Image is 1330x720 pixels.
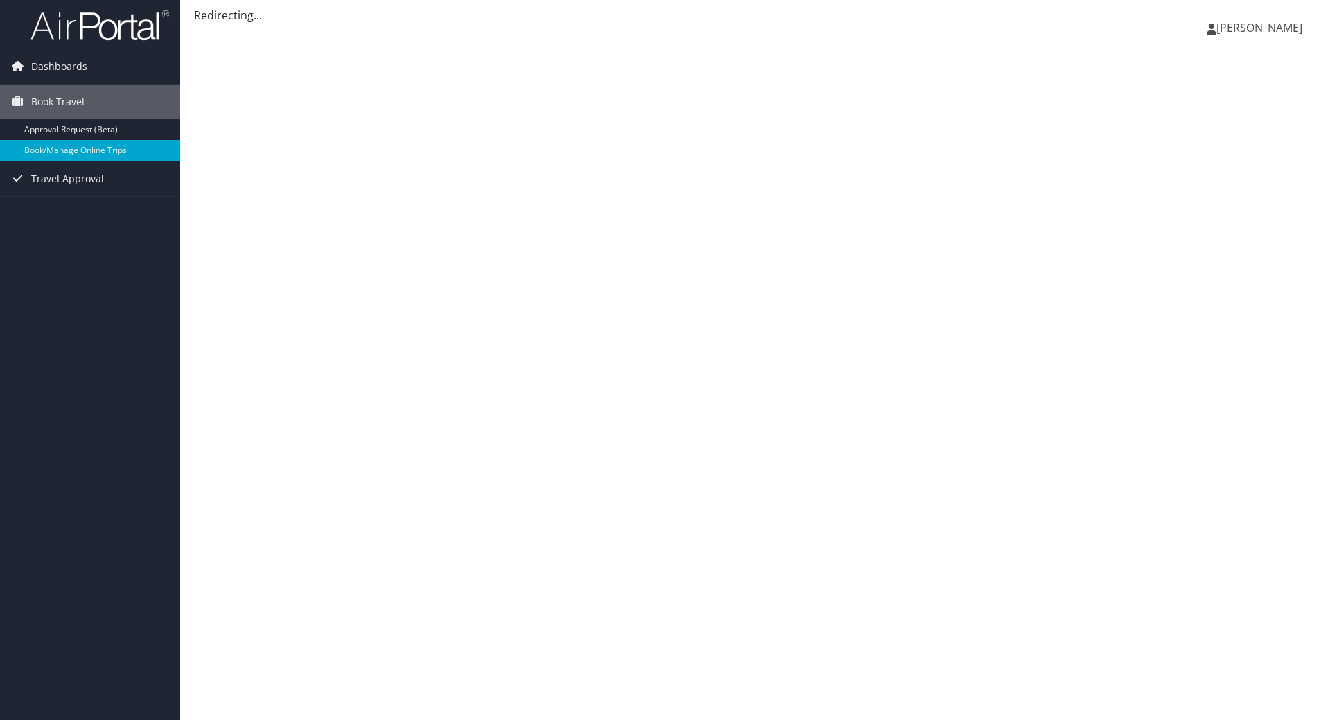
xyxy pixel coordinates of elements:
[31,161,104,196] span: Travel Approval
[1207,7,1316,49] a: [PERSON_NAME]
[1216,20,1302,35] span: [PERSON_NAME]
[31,85,85,119] span: Book Travel
[194,7,1316,24] div: Redirecting...
[30,9,169,42] img: airportal-logo.png
[31,49,87,84] span: Dashboards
